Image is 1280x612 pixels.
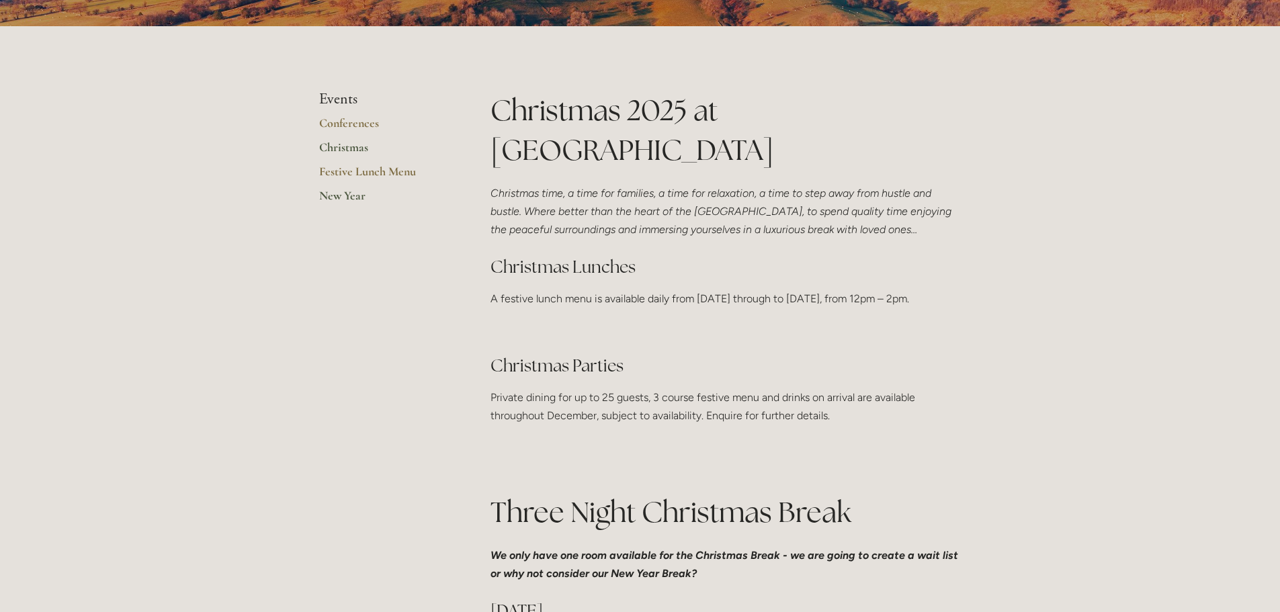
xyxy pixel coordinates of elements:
a: Christmas [319,140,447,164]
a: Conferences [319,116,447,140]
a: Festive Lunch Menu [319,164,447,188]
p: Private dining for up to 25 guests, 3 course festive menu and drinks on arrival are available thr... [490,388,962,425]
h2: Christmas Parties [490,354,962,378]
li: Events [319,91,447,108]
a: New Year [319,188,447,212]
h2: Christmas Lunches [490,255,962,279]
p: A festive lunch menu is available daily from [DATE] through to [DATE], from 12pm – 2pm. [490,290,962,308]
h1: Three Night Christmas Break [490,453,962,532]
em: We only have one room available for the Christmas Break - we are going to create a wait list or w... [490,549,961,580]
h1: Christmas 2025 at [GEOGRAPHIC_DATA] [490,91,962,170]
em: Christmas time, a time for families, a time for relaxation, a time to step away from hustle and b... [490,187,954,236]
